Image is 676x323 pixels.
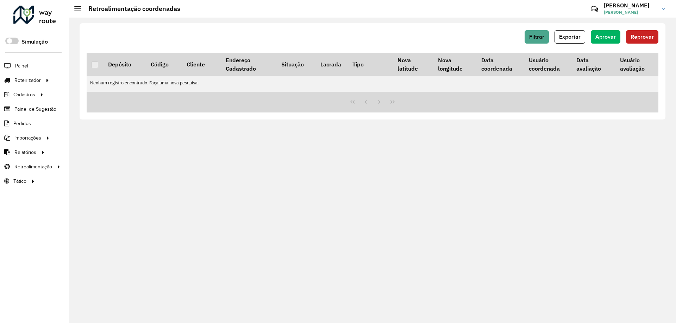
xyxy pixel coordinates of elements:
[221,53,277,76] th: Endereço Cadastrado
[615,53,658,76] th: Usuário avaliação
[348,53,382,76] th: Tipo
[476,53,524,76] th: Data coordenada
[393,53,433,76] th: Nova latitude
[14,149,36,156] span: Relatórios
[529,34,544,40] span: Filtrar
[13,177,26,185] span: Tático
[604,2,657,9] h3: [PERSON_NAME]
[21,38,48,46] label: Simulação
[277,53,316,76] th: Situação
[103,53,145,76] th: Depósito
[555,30,585,44] button: Exportar
[15,62,28,70] span: Painel
[14,105,56,113] span: Painel de Sugestão
[604,9,657,15] span: [PERSON_NAME]
[591,30,620,44] button: Aprovar
[559,34,581,40] span: Exportar
[587,1,602,17] a: Contato Rápido
[626,30,658,44] button: Reprovar
[14,134,41,142] span: Importações
[182,53,221,76] th: Cliente
[595,34,616,40] span: Aprovar
[631,34,654,40] span: Reprovar
[572,53,615,76] th: Data avaliação
[13,120,31,127] span: Pedidos
[316,53,348,76] th: Lacrada
[81,5,180,13] h2: Retroalimentação coordenadas
[14,77,41,84] span: Roteirizador
[13,91,35,98] span: Cadastros
[433,53,476,76] th: Nova longitude
[525,30,549,44] button: Filtrar
[14,163,52,170] span: Retroalimentação
[524,53,572,76] th: Usuário coordenada
[146,53,182,76] th: Código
